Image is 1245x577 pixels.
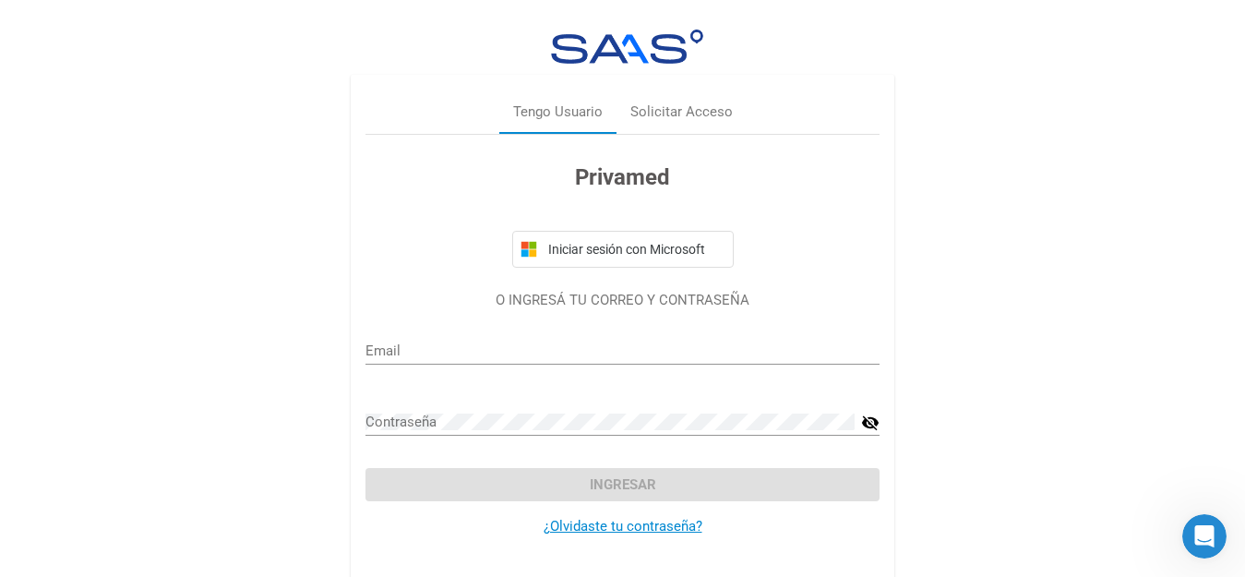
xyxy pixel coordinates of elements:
p: O INGRESÁ TU CORREO Y CONTRASEÑA [365,290,880,311]
div: Solicitar Acceso [630,102,733,123]
a: ¿Olvidaste tu contraseña? [544,518,702,535]
button: Iniciar sesión con Microsoft [512,231,734,268]
span: Iniciar sesión con Microsoft [545,242,725,257]
mat-icon: visibility_off [861,412,880,434]
span: Ingresar [590,476,656,493]
h3: Privamed [365,161,880,194]
div: Tengo Usuario [513,102,603,123]
iframe: Intercom live chat [1182,514,1227,559]
button: Ingresar [365,468,880,501]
